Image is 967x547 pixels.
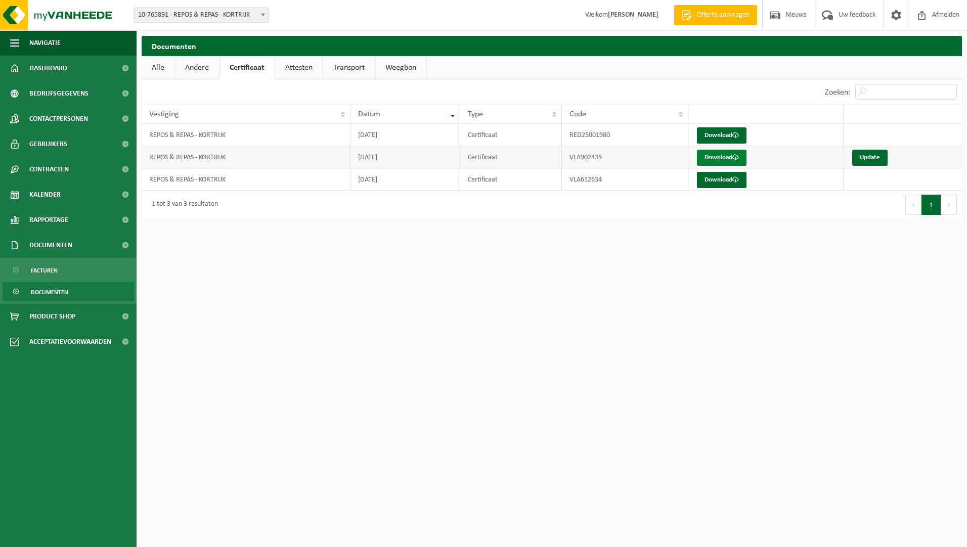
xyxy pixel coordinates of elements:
[358,110,380,118] span: Datum
[31,283,68,302] span: Documenten
[134,8,269,23] span: 10-765891 - REPOS & REPAS - KORTRIJK
[697,150,746,166] a: Download
[375,56,426,79] a: Weegbon
[175,56,219,79] a: Andere
[29,30,61,56] span: Navigatie
[460,168,562,191] td: Certificaat
[674,5,757,25] a: Offerte aanvragen
[3,260,134,280] a: Facturen
[29,207,68,233] span: Rapportage
[825,88,850,97] label: Zoeken:
[460,146,562,168] td: Certificaat
[697,172,746,188] a: Download
[921,195,941,215] button: 1
[562,168,688,191] td: VLA612634
[350,168,460,191] td: [DATE]
[350,146,460,168] td: [DATE]
[323,56,375,79] a: Transport
[569,110,586,118] span: Code
[562,146,688,168] td: VLA902435
[275,56,323,79] a: Attesten
[468,110,483,118] span: Type
[697,127,746,144] a: Download
[29,106,88,131] span: Contactpersonen
[142,36,962,56] h2: Documenten
[852,150,888,166] a: Update
[29,233,72,258] span: Documenten
[142,146,350,168] td: REPOS & REPAS - KORTRIJK
[29,182,61,207] span: Kalender
[29,56,67,81] span: Dashboard
[460,124,562,146] td: Certificaat
[142,56,174,79] a: Alle
[142,124,350,146] td: REPOS & REPAS - KORTRIJK
[3,282,134,301] a: Documenten
[31,261,58,280] span: Facturen
[29,157,69,182] span: Contracten
[350,124,460,146] td: [DATE]
[29,81,89,106] span: Bedrijfsgegevens
[562,124,688,146] td: RED25001980
[134,8,268,22] span: 10-765891 - REPOS & REPAS - KORTRIJK
[608,11,658,19] strong: [PERSON_NAME]
[142,168,350,191] td: REPOS & REPAS - KORTRIJK
[29,329,111,354] span: Acceptatievoorwaarden
[905,195,921,215] button: Previous
[29,304,75,329] span: Product Shop
[694,10,752,20] span: Offerte aanvragen
[941,195,957,215] button: Next
[147,196,218,214] div: 1 tot 3 van 3 resultaten
[29,131,67,157] span: Gebruikers
[219,56,275,79] a: Certificaat
[149,110,179,118] span: Vestiging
